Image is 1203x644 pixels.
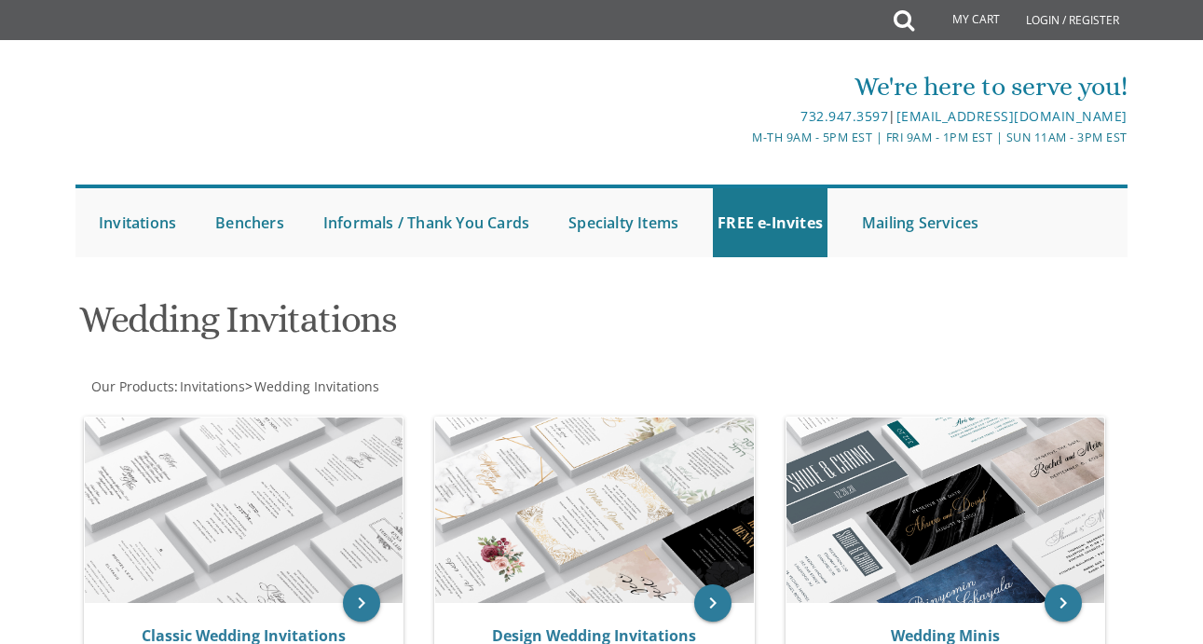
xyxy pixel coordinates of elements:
span: > [245,377,379,395]
div: | [427,105,1128,128]
a: FREE e-Invites [713,188,827,257]
a: keyboard_arrow_right [343,584,380,622]
a: [EMAIL_ADDRESS][DOMAIN_NAME] [896,107,1128,125]
h1: Wedding Invitations [79,299,767,354]
a: Specialty Items [564,188,683,257]
a: Benchers [211,188,289,257]
a: Our Products [89,377,174,395]
a: Informals / Thank You Cards [319,188,534,257]
a: 732.947.3597 [800,107,888,125]
a: keyboard_arrow_right [1045,584,1082,622]
a: My Cart [912,2,1013,39]
img: Wedding Minis [786,418,1104,603]
div: : [75,377,601,396]
div: We're here to serve you! [427,68,1128,105]
img: Classic Wedding Invitations [85,418,403,603]
a: Wedding Invitations [253,377,379,395]
span: Invitations [180,377,245,395]
a: Mailing Services [857,188,983,257]
img: Design Wedding Invitations [435,418,753,603]
span: Wedding Invitations [254,377,379,395]
a: Invitations [94,188,181,257]
a: keyboard_arrow_right [694,584,731,622]
a: Invitations [178,377,245,395]
div: M-Th 9am - 5pm EST | Fri 9am - 1pm EST | Sun 11am - 3pm EST [427,128,1128,147]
